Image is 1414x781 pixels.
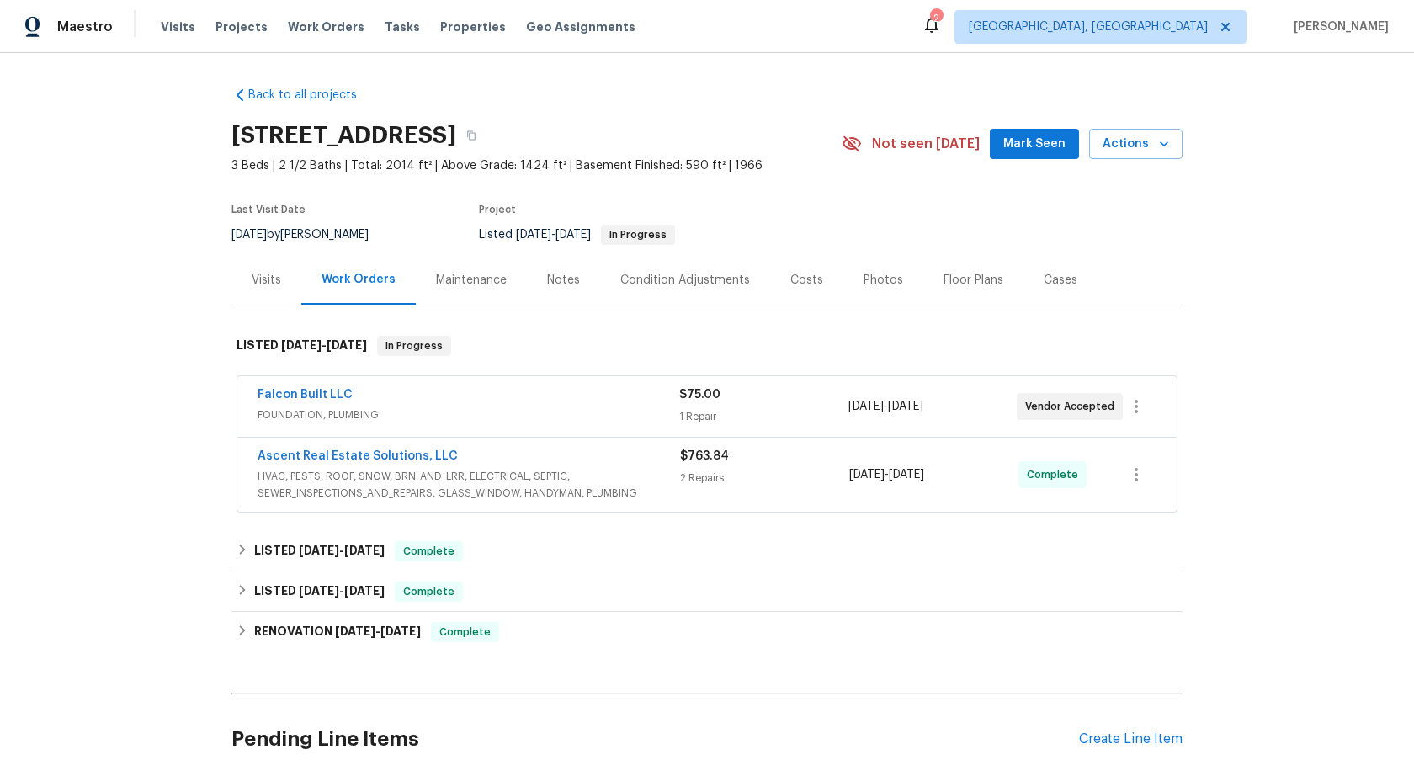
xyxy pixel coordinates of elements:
span: HVAC, PESTS, ROOF, SNOW, BRN_AND_LRR, ELECTRICAL, SEPTIC, SEWER_INSPECTIONS_AND_REPAIRS, GLASS_WI... [258,468,680,502]
span: [DATE] [281,339,322,351]
div: 2 [930,10,942,27]
span: - [516,229,591,241]
span: Mark Seen [1003,134,1066,155]
h6: LISTED [254,541,385,561]
div: Cases [1044,272,1077,289]
span: Visits [161,19,195,35]
a: Ascent Real Estate Solutions, LLC [258,450,458,462]
div: LISTED [DATE]-[DATE]In Progress [231,319,1183,373]
a: Back to all projects [231,87,393,104]
h6: LISTED [254,582,385,602]
div: 2 Repairs [680,470,849,486]
span: - [299,585,385,597]
h6: RENOVATION [254,622,421,642]
span: - [848,398,923,415]
span: - [281,339,367,351]
span: In Progress [379,337,449,354]
span: In Progress [603,230,673,240]
span: Complete [396,583,461,600]
span: [PERSON_NAME] [1287,19,1389,35]
span: - [335,625,421,637]
span: Properties [440,19,506,35]
span: [DATE] [231,229,267,241]
span: [DATE] [335,625,375,637]
div: LISTED [DATE]-[DATE]Complete [231,531,1183,571]
span: Last Visit Date [231,205,306,215]
span: Complete [396,543,461,560]
div: Notes [547,272,580,289]
span: [DATE] [299,545,339,556]
span: $75.00 [679,389,720,401]
div: Maintenance [436,272,507,289]
span: - [299,545,385,556]
div: Create Line Item [1079,731,1183,747]
span: Complete [1027,466,1085,483]
span: - [849,466,924,483]
div: 1 Repair [679,408,848,425]
div: Photos [864,272,903,289]
span: Not seen [DATE] [872,135,980,152]
div: Work Orders [322,271,396,288]
a: Falcon Built LLC [258,389,353,401]
div: LISTED [DATE]-[DATE]Complete [231,571,1183,612]
div: Visits [252,272,281,289]
span: Geo Assignments [526,19,635,35]
span: [DATE] [516,229,551,241]
span: [DATE] [327,339,367,351]
div: Costs [790,272,823,289]
h2: Pending Line Items [231,700,1079,778]
span: FOUNDATION, PLUMBING [258,406,679,423]
span: [DATE] [380,625,421,637]
span: [GEOGRAPHIC_DATA], [GEOGRAPHIC_DATA] [969,19,1208,35]
span: Work Orders [288,19,364,35]
span: [DATE] [889,469,924,481]
span: Actions [1103,134,1169,155]
span: [DATE] [848,401,884,412]
span: [DATE] [299,585,339,597]
div: Condition Adjustments [620,272,750,289]
div: Floor Plans [944,272,1003,289]
span: Listed [479,229,675,241]
span: Tasks [385,21,420,33]
span: $763.84 [680,450,729,462]
span: Vendor Accepted [1025,398,1121,415]
span: Project [479,205,516,215]
button: Mark Seen [990,129,1079,160]
span: Maestro [57,19,113,35]
span: [DATE] [555,229,591,241]
span: [DATE] [849,469,885,481]
span: [DATE] [344,585,385,597]
button: Actions [1089,129,1183,160]
span: 3 Beds | 2 1/2 Baths | Total: 2014 ft² | Above Grade: 1424 ft² | Basement Finished: 590 ft² | 1966 [231,157,842,174]
span: [DATE] [888,401,923,412]
div: by [PERSON_NAME] [231,225,389,245]
span: Complete [433,624,497,640]
h2: [STREET_ADDRESS] [231,127,456,144]
h6: LISTED [237,336,367,356]
span: Projects [215,19,268,35]
div: RENOVATION [DATE]-[DATE]Complete [231,612,1183,652]
button: Copy Address [456,120,486,151]
span: [DATE] [344,545,385,556]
